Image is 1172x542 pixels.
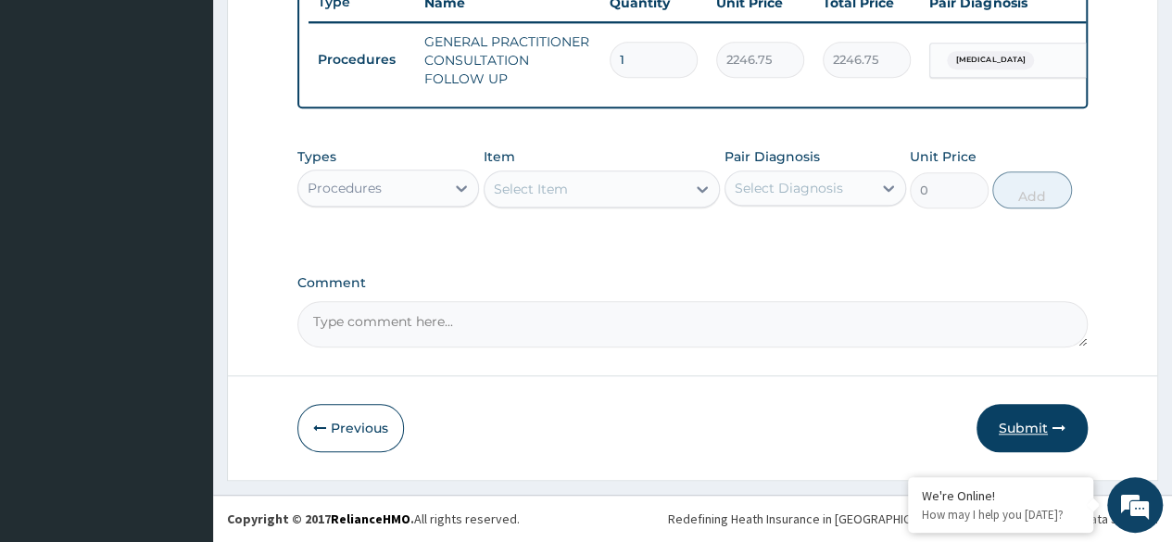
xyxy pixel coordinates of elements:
label: Comment [297,275,1088,291]
div: Select Item [494,180,568,198]
label: Unit Price [910,147,977,166]
td: GENERAL PRACTITIONER CONSULTATION FOLLOW UP [415,23,600,97]
img: d_794563401_company_1708531726252_794563401 [34,93,75,139]
div: Redefining Heath Insurance in [GEOGRAPHIC_DATA] using Telemedicine and Data Science! [668,510,1158,528]
button: Previous [297,404,404,452]
div: Select Diagnosis [735,179,843,197]
div: We're Online! [922,487,1079,504]
textarea: Type your message and hit 'Enter' [9,352,353,417]
strong: Copyright © 2017 . [227,510,414,527]
span: We're online! [107,157,256,344]
label: Item [484,147,515,166]
p: How may I help you today? [922,507,1079,523]
button: Add [992,171,1071,208]
label: Types [297,149,336,165]
div: Chat with us now [96,104,311,128]
button: Submit [977,404,1088,452]
td: Procedures [309,43,415,77]
div: Procedures [308,179,382,197]
label: Pair Diagnosis [725,147,820,166]
a: RelianceHMO [331,510,410,527]
footer: All rights reserved. [213,495,1172,542]
div: Minimize live chat window [304,9,348,54]
span: [MEDICAL_DATA] [947,51,1034,69]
